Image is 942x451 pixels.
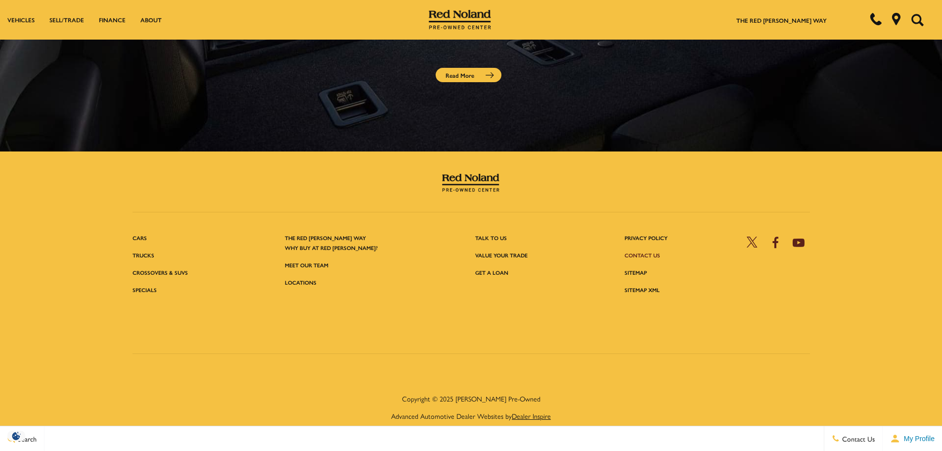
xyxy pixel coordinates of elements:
a: Trucks [133,251,154,259]
a: Contact Us [625,251,660,259]
a: Dealer Inspire [512,411,551,421]
img: Red Noland Pre-Owned [442,174,500,192]
button: Open the search field [907,0,927,39]
a: Locations [285,279,316,286]
a: Open Twitter in a new window [742,232,762,252]
a: Sitemap [625,269,647,276]
a: Meet Our Team [285,261,328,269]
a: The Red [PERSON_NAME] Way [285,234,366,242]
a: Specials [133,286,157,294]
a: The Red [PERSON_NAME] Way [736,16,827,25]
a: Cars [133,234,147,242]
span: Contact Us [840,434,875,444]
a: Talk to Us [475,234,507,242]
button: Open user profile menu [883,426,942,451]
a: Value Your Trade [475,251,528,259]
a: Open Youtube-play in a new window [789,233,808,252]
a: Open Facebook in a new window [765,233,785,252]
a: Sitemap XML [625,286,660,294]
a: Read More [436,68,501,82]
div: Advanced Automotive Dealer Websites by [133,411,810,421]
div: Copyright © 2025 [PERSON_NAME] Pre-Owned [133,394,810,403]
a: Why Buy at Red [PERSON_NAME]? [285,244,378,251]
a: Privacy Policy [625,234,668,242]
a: Crossovers & SUVs [133,269,188,276]
img: Red Noland Pre-Owned [429,10,491,30]
img: Opt-Out Icon [5,431,28,441]
a: Red Noland Pre-Owned [429,13,491,23]
section: Click to Open Cookie Consent Modal [5,431,28,441]
span: My Profile [900,435,935,443]
a: Get A Loan [475,269,508,276]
